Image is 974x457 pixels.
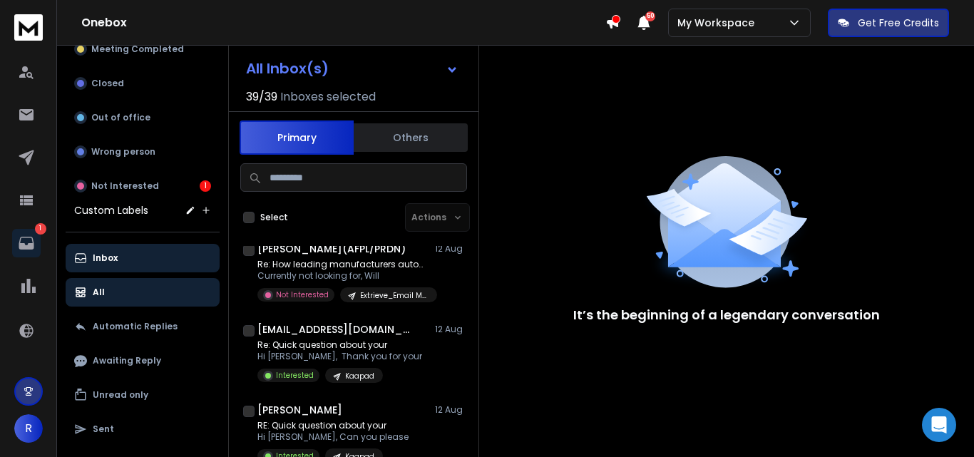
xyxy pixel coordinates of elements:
h3: Custom Labels [74,203,148,217]
div: Open Intercom Messenger [922,408,956,442]
p: Closed [91,78,124,89]
p: Awaiting Reply [93,355,161,366]
h1: [EMAIL_ADDRESS][DOMAIN_NAME] [257,322,414,337]
button: Get Free Credits [828,9,949,37]
p: Not Interested [91,180,159,192]
p: Sent [93,423,114,435]
p: 1 [35,223,46,235]
h1: All Inbox(s) [246,61,329,76]
p: Re: How leading manufacturers automate [257,259,429,270]
p: Out of office [91,112,150,123]
h1: [PERSON_NAME](AFPL/PRDN) [257,242,406,256]
p: 12 Aug [435,404,467,416]
p: Currently not looking for, Will [257,270,429,282]
button: All Inbox(s) [235,54,470,83]
p: Unread only [93,389,148,401]
button: Out of office [66,103,220,132]
button: R [14,414,43,443]
button: Not Interested1 [66,172,220,200]
button: Awaiting Reply [66,346,220,375]
p: It’s the beginning of a legendary conversation [573,305,880,325]
p: Extrieve_Email Messaging_Manufacturing [360,290,429,301]
h1: Onebox [81,14,605,31]
button: Automatic Replies [66,312,220,341]
button: Wrong person [66,138,220,166]
p: All [93,287,105,298]
p: Wrong person [91,146,155,158]
img: logo [14,14,43,41]
button: Sent [66,415,220,443]
p: Not Interested [276,289,329,300]
a: 1 [12,229,41,257]
p: Kaapad [345,371,374,381]
p: Hi [PERSON_NAME], Thank you for your [257,351,422,362]
p: Inbox [93,252,118,264]
p: My Workspace [677,16,760,30]
button: Primary [240,120,354,155]
p: Interested [276,370,314,381]
button: Unread only [66,381,220,409]
p: Re: Quick question about your [257,339,422,351]
span: 50 [645,11,655,21]
p: Hi [PERSON_NAME], Can you please [257,431,409,443]
div: 1 [200,180,211,192]
button: Closed [66,69,220,98]
p: RE: Quick question about your [257,420,409,431]
p: Get Free Credits [858,16,939,30]
p: 12 Aug [435,324,467,335]
button: Others [354,122,468,153]
h3: Inboxes selected [280,88,376,106]
p: Meeting Completed [91,43,184,55]
button: Meeting Completed [66,35,220,63]
span: 39 / 39 [246,88,277,106]
h1: [PERSON_NAME] [257,403,342,417]
p: Automatic Replies [93,321,178,332]
button: Inbox [66,244,220,272]
p: 12 Aug [435,243,467,255]
label: Select [260,212,288,223]
button: All [66,278,220,307]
